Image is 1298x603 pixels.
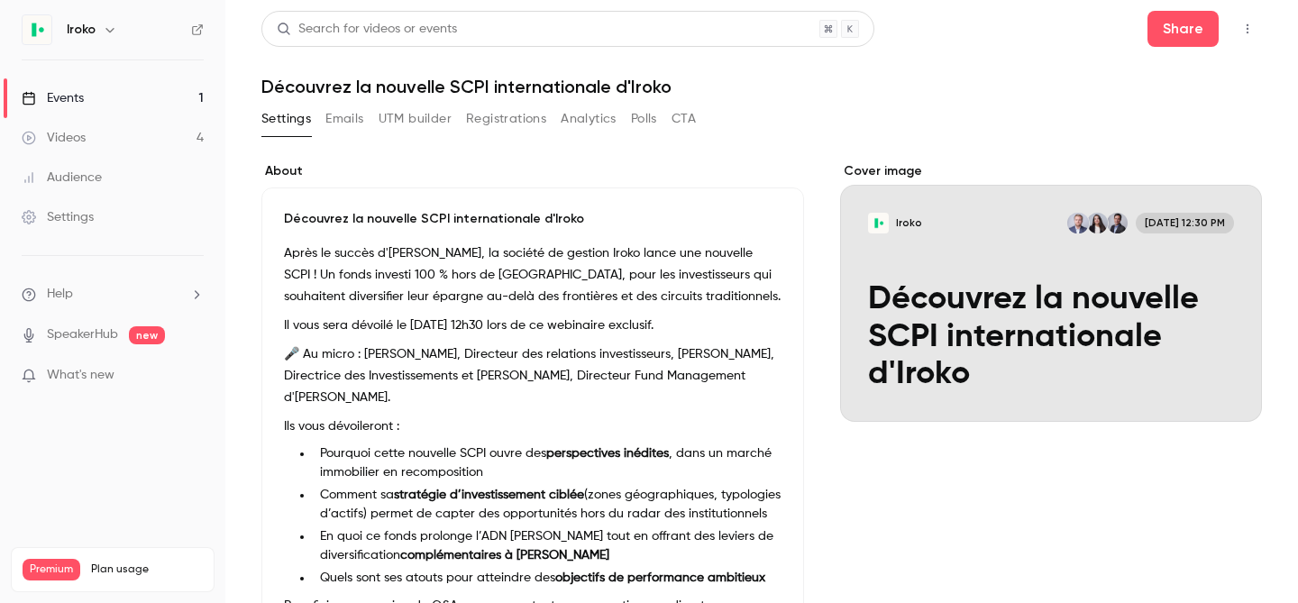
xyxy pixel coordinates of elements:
[840,162,1262,422] section: Cover image
[561,105,617,133] button: Analytics
[1147,11,1219,47] button: Share
[23,559,80,580] span: Premium
[22,129,86,147] div: Videos
[284,416,782,437] p: Ils vous dévoileront :
[466,105,546,133] button: Registrations
[555,571,765,584] strong: objectifs de performance ambitieux
[672,105,696,133] button: CTA
[67,21,96,39] h6: Iroko
[840,162,1262,180] label: Cover image
[313,569,782,588] li: Quels sont ses atouts pour atteindre des
[284,315,782,336] p: Il vous sera dévoilé le [DATE] 12h30 lors de ce webinaire exclusif.
[261,162,804,180] label: About
[22,169,102,187] div: Audience
[284,210,782,228] p: Découvrez la nouvelle SCPI internationale d'Iroko
[129,326,165,344] span: new
[182,368,204,384] iframe: Noticeable Trigger
[325,105,363,133] button: Emails
[261,105,311,133] button: Settings
[47,325,118,344] a: SpeakerHub
[379,105,452,133] button: UTM builder
[261,76,1262,97] h1: Découvrez la nouvelle SCPI internationale d'Iroko
[631,105,657,133] button: Polls
[277,20,457,39] div: Search for videos or events
[22,89,84,107] div: Events
[284,343,782,408] p: 🎤 Au micro : [PERSON_NAME], Directeur des relations investisseurs, [PERSON_NAME], Directrice des ...
[313,527,782,565] li: En quoi ce fonds prolonge l’ADN [PERSON_NAME] tout en offrant des leviers de diversification
[47,366,114,385] span: What's new
[400,549,609,562] strong: complémentaires à [PERSON_NAME]
[91,562,203,577] span: Plan usage
[22,208,94,226] div: Settings
[394,489,584,501] strong: stratégie d’investissement ciblée
[22,285,204,304] li: help-dropdown-opener
[23,15,51,44] img: Iroko
[313,486,782,524] li: Comment sa (zones géographiques, typologies d’actifs) permet de capter des opportunités hors du r...
[284,242,782,307] p: Après le succès d'[PERSON_NAME], la société de gestion Iroko lance une nouvelle SCPI ! Un fonds i...
[47,285,73,304] span: Help
[313,444,782,482] li: Pourquoi cette nouvelle SCPI ouvre des , dans un marché immobilier en recomposition
[546,447,669,460] strong: perspectives inédites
